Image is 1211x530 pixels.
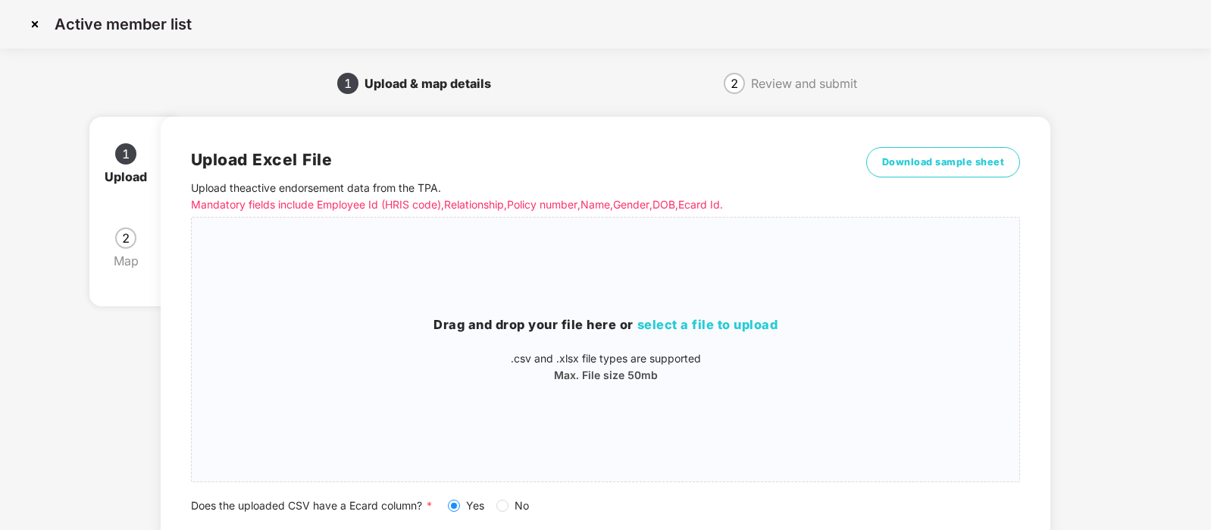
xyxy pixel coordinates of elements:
h3: Drag and drop your file here or [192,315,1020,335]
div: Upload & map details [365,71,503,96]
span: Download sample sheet [882,155,1005,170]
div: Does the uploaded CSV have a Ecard column? [191,497,1021,514]
div: Upload [105,165,159,189]
span: select a file to upload [637,317,778,332]
div: Review and submit [751,71,857,96]
p: Mandatory fields include Employee Id (HRIS code), Relationship, Policy number, Name, Gender, DOB,... [191,196,813,213]
span: Drag and drop your file here orselect a file to upload.csv and .xlsx file types are supportedMax.... [192,218,1020,481]
span: 2 [122,232,130,244]
p: Max. File size 50mb [192,367,1020,384]
h2: Upload Excel File [191,147,813,172]
p: Upload the active endorsement data from the TPA . [191,180,813,213]
span: Yes [460,497,490,514]
div: Map [114,249,151,273]
span: 1 [122,148,130,160]
button: Download sample sheet [866,147,1021,177]
p: .csv and .xlsx file types are supported [192,350,1020,367]
span: 2 [731,77,738,89]
img: svg+xml;base64,PHN2ZyBpZD0iQ3Jvc3MtMzJ4MzIiIHhtbG5zPSJodHRwOi8vd3d3LnczLm9yZy8yMDAwL3N2ZyIgd2lkdG... [23,12,47,36]
p: Active member list [55,15,192,33]
span: No [508,497,535,514]
span: 1 [344,77,352,89]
